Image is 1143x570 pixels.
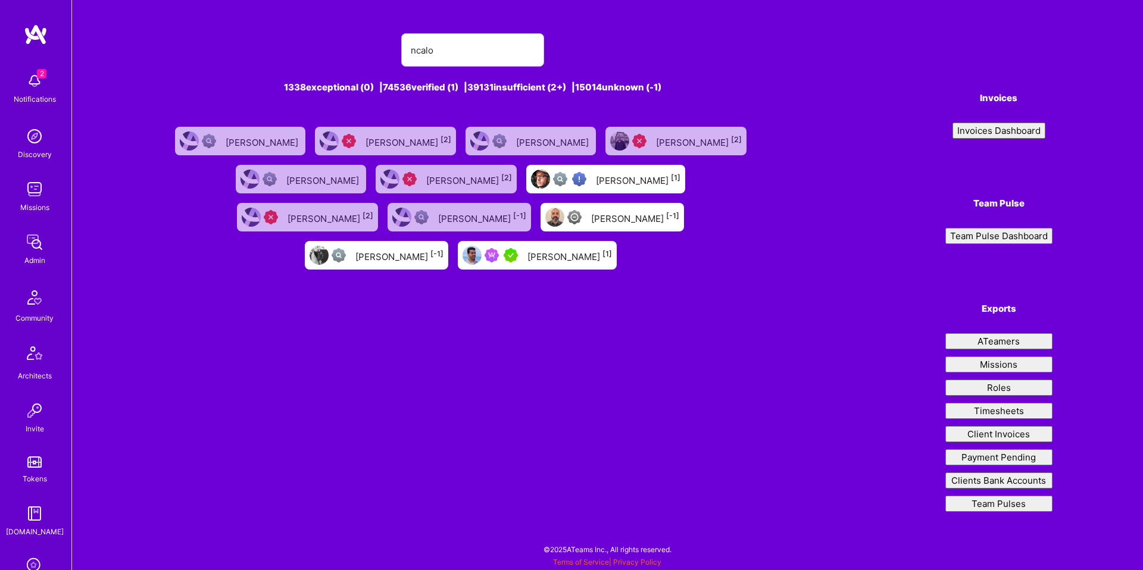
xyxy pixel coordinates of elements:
[521,160,690,198] a: User AvatarNot fully vettedHigh Potential User[PERSON_NAME][1]
[411,35,535,65] input: Search for an A-Teamer
[355,248,444,263] div: [PERSON_NAME]
[492,134,507,148] img: Not Scrubbed
[27,456,42,468] img: tokens
[71,534,1143,564] div: © 2025 ATeams Inc., All rights reserved.
[553,558,609,566] a: Terms of Service
[23,124,46,148] img: discovery
[945,426,1053,442] button: Client Invoices
[656,133,742,149] div: [PERSON_NAME]
[18,148,52,161] div: Discovery
[613,558,661,566] a: Privacy Policy
[402,172,417,186] img: Unqualified
[14,93,56,105] div: Notifications
[414,210,429,224] img: Not fully vetted
[163,81,783,93] div: 1338 exceptional (0) | 74536 verified (1) | 39131 insufficient (2+) | 15014 unknown (-1)
[461,122,601,160] a: User AvatarNot Scrubbed[PERSON_NAME]
[332,248,346,262] img: Not fully vetted
[485,248,499,262] img: Been on Mission
[23,177,46,201] img: teamwork
[380,170,399,189] img: User Avatar
[26,422,44,435] div: Invite
[392,208,411,227] img: User Avatar
[320,131,339,151] img: User Avatar
[536,198,689,236] a: User AvatarLimited Access[PERSON_NAME][-1]
[180,131,199,151] img: User Avatar
[531,170,550,189] img: User Avatar
[23,502,46,525] img: guide book
[516,133,591,149] div: [PERSON_NAME]
[263,172,277,186] img: Not Scrubbed
[945,403,1053,419] button: Timesheets
[226,133,301,149] div: [PERSON_NAME]
[286,171,361,187] div: [PERSON_NAME]
[300,236,453,274] a: User AvatarNot fully vetted[PERSON_NAME][-1]
[20,201,49,214] div: Missions
[310,246,329,265] img: User Avatar
[310,122,461,160] a: User AvatarUnqualified[PERSON_NAME][2]
[383,198,536,236] a: User AvatarNot fully vetted[PERSON_NAME][-1]
[453,236,622,274] a: User AvatarBeen on MissionA.Teamer in Residence[PERSON_NAME][1]
[6,525,64,538] div: [DOMAIN_NAME]
[170,122,310,160] a: User AvatarNot Scrubbed[PERSON_NAME]
[602,249,612,258] sup: [1]
[371,160,521,198] a: User AvatarUnqualified[PERSON_NAME][2]
[20,283,49,312] img: Community
[945,123,1053,139] a: Invoices Dashboard
[553,172,567,186] img: Not fully vetted
[501,173,512,182] sup: [2]
[527,248,612,263] div: [PERSON_NAME]
[23,472,47,485] div: Tokens
[231,160,371,198] a: User AvatarNot Scrubbed[PERSON_NAME]
[945,472,1053,488] button: Clients Bank Accounts
[945,93,1053,104] h4: Invoices
[15,312,54,324] div: Community
[545,208,564,227] img: User Avatar
[952,123,1045,139] button: Invoices Dashboard
[24,24,48,45] img: logo
[23,230,46,254] img: admin teamwork
[504,248,518,262] img: A.Teamer in Residence
[20,341,49,369] img: Architects
[363,211,373,220] sup: [2]
[601,122,751,160] a: User AvatarUnqualified[PERSON_NAME][2]
[632,134,647,148] img: Unqualified
[37,69,46,79] span: 2
[264,210,278,224] img: Unqualified
[470,131,489,151] img: User Avatar
[945,303,1053,314] h4: Exports
[671,173,680,182] sup: [1]
[610,131,629,151] img: User Avatar
[553,558,661,566] span: |
[731,135,742,144] sup: [2]
[513,211,526,220] sup: [-1]
[945,380,1053,396] button: Roles
[366,133,451,149] div: [PERSON_NAME]
[438,209,526,225] div: [PERSON_NAME]
[23,69,46,93] img: bell
[241,170,260,189] img: User Avatar
[596,171,680,187] div: [PERSON_NAME]
[666,211,679,220] sup: [-1]
[945,228,1053,244] button: Team Pulse Dashboard
[18,369,52,382] div: Architects
[288,209,373,225] div: [PERSON_NAME]
[463,246,482,265] img: User Avatar
[23,399,46,422] img: Invite
[441,135,451,144] sup: [2]
[430,249,444,258] sup: [-1]
[591,209,679,225] div: [PERSON_NAME]
[945,449,1053,465] button: Payment Pending
[242,208,261,227] img: User Avatar
[945,333,1053,349] button: ATeamers
[945,356,1053,372] button: Missions
[232,198,383,236] a: User AvatarUnqualified[PERSON_NAME][2]
[202,134,216,148] img: Not Scrubbed
[342,134,356,148] img: Unqualified
[945,198,1053,209] h4: Team Pulse
[567,210,582,224] img: Limited Access
[24,254,45,267] div: Admin
[572,172,586,186] img: High Potential User
[945,496,1053,512] button: Team Pulses
[426,171,512,187] div: [PERSON_NAME]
